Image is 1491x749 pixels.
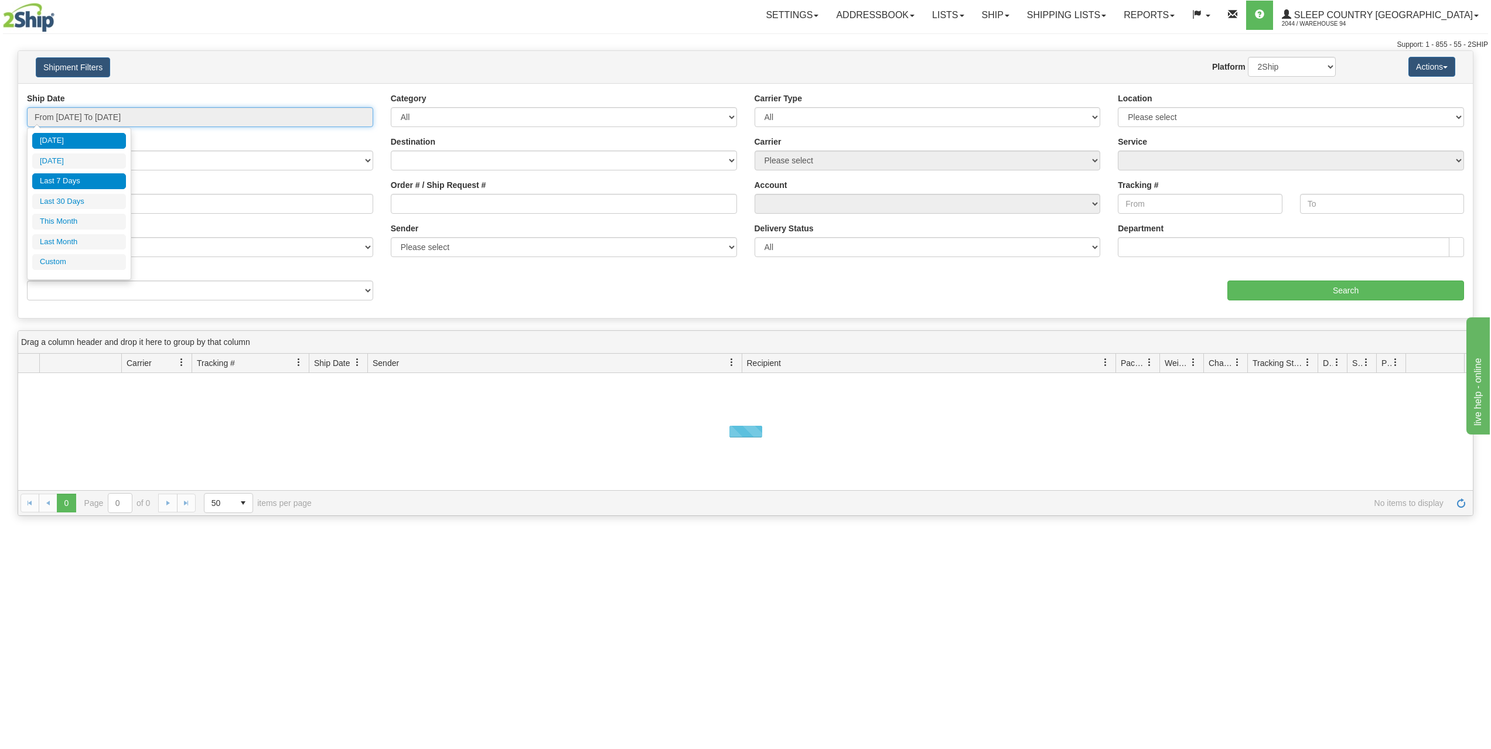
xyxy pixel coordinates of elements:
a: Pickup Status filter column settings [1386,353,1405,372]
a: Lists [923,1,973,30]
span: select [234,494,253,512]
img: logo2044.jpg [3,3,54,32]
li: Custom [32,254,126,270]
input: From [1118,194,1282,214]
a: Tracking Status filter column settings [1298,353,1318,372]
label: Department [1118,223,1164,234]
input: Search [1227,281,1464,300]
a: Carrier filter column settings [172,353,192,372]
span: Ship Date [314,357,350,369]
li: This Month [32,214,126,230]
li: Last 7 Days [32,173,126,189]
a: Recipient filter column settings [1096,353,1115,372]
li: Last Month [32,234,126,250]
label: Location [1118,93,1152,104]
a: Ship Date filter column settings [347,353,367,372]
li: Last 30 Days [32,194,126,210]
label: Carrier [755,136,782,148]
a: Charge filter column settings [1227,353,1247,372]
li: [DATE] [32,153,126,169]
a: Delivery Status filter column settings [1327,353,1347,372]
label: Sender [391,223,418,234]
span: Charge [1209,357,1233,369]
a: Shipping lists [1018,1,1115,30]
span: Page 0 [57,494,76,512]
span: Weight [1165,357,1189,369]
span: 2044 / Warehouse 94 [1282,18,1370,30]
a: Reports [1115,1,1183,30]
a: Refresh [1452,494,1470,512]
span: Sender [373,357,399,369]
div: live help - online [9,7,108,21]
a: Shipment Issues filter column settings [1356,353,1376,372]
label: Category [391,93,427,104]
span: Tracking Status [1253,357,1304,369]
label: Platform [1212,61,1246,73]
iframe: chat widget [1464,314,1490,434]
button: Actions [1408,57,1455,77]
label: Order # / Ship Request # [391,179,486,191]
label: Account [755,179,787,191]
a: Ship [973,1,1018,30]
span: Recipient [747,357,781,369]
a: Addressbook [827,1,923,30]
li: [DATE] [32,133,126,149]
label: Tracking # [1118,179,1158,191]
button: Shipment Filters [36,57,110,77]
span: Pickup Status [1381,357,1391,369]
span: Sleep Country [GEOGRAPHIC_DATA] [1291,10,1473,20]
span: Shipment Issues [1352,357,1362,369]
span: Packages [1121,357,1145,369]
a: Tracking # filter column settings [289,353,309,372]
span: items per page [204,493,312,513]
label: Ship Date [27,93,65,104]
a: Packages filter column settings [1139,353,1159,372]
span: Tracking # [197,357,235,369]
input: To [1300,194,1464,214]
label: Destination [391,136,435,148]
a: Sleep Country [GEOGRAPHIC_DATA] 2044 / Warehouse 94 [1273,1,1487,30]
a: Settings [757,1,827,30]
div: Support: 1 - 855 - 55 - 2SHIP [3,40,1488,50]
label: Service [1118,136,1147,148]
label: Delivery Status [755,223,814,234]
span: Delivery Status [1323,357,1333,369]
label: Carrier Type [755,93,802,104]
span: Page sizes drop down [204,493,253,513]
a: Weight filter column settings [1183,353,1203,372]
span: Carrier [127,357,152,369]
span: 50 [211,497,227,509]
div: grid grouping header [18,331,1473,354]
span: No items to display [328,498,1444,508]
a: Sender filter column settings [722,353,742,372]
span: Page of 0 [84,493,151,513]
